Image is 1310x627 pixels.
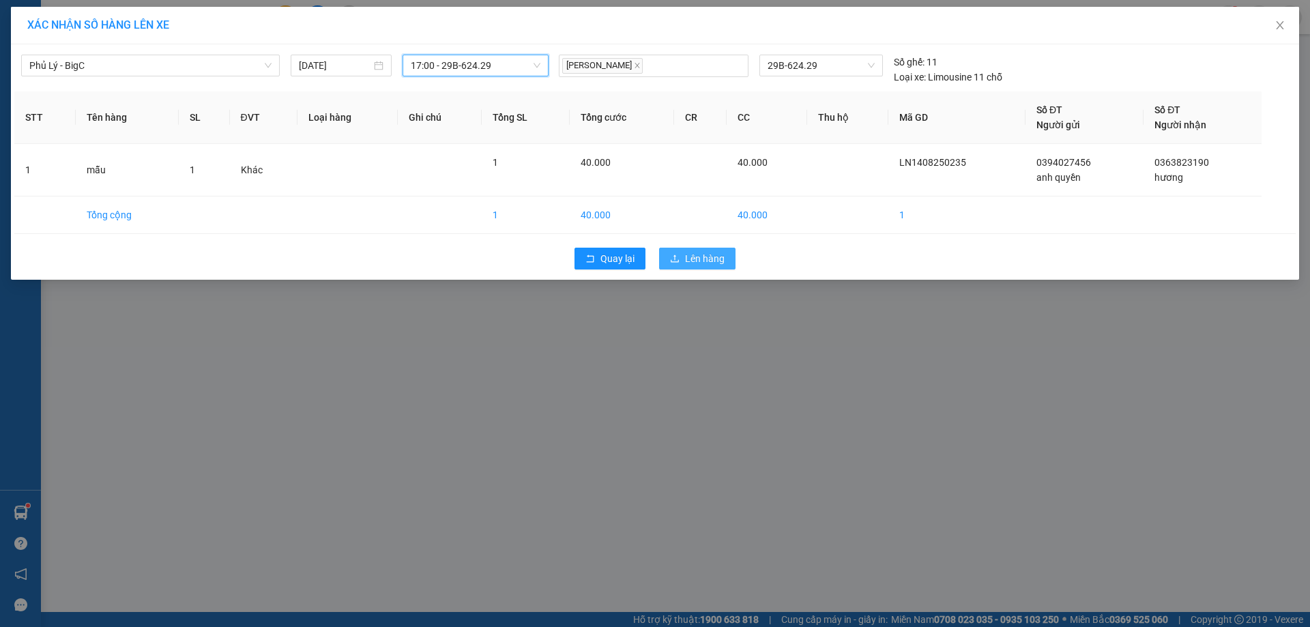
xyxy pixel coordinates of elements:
span: Loại xe: [894,70,926,85]
button: rollbackQuay lại [574,248,645,269]
td: 1 [14,144,76,196]
span: 40.000 [581,157,611,168]
span: Phủ Lý - BigC [29,55,272,76]
span: upload [670,254,680,265]
span: 17:00 - 29B-624.29 [411,55,540,76]
span: 0363823190 [1154,157,1209,168]
span: LN1408250235 [899,157,966,168]
th: Tên hàng [76,91,179,144]
th: CC [727,91,807,144]
strong: CÔNG TY TNHH DỊCH VỤ DU LỊCH THỜI ĐẠI [25,11,135,55]
span: Người gửi [1036,119,1080,130]
td: Tổng cộng [76,196,179,234]
button: uploadLên hàng [659,248,736,269]
span: Quay lại [600,251,635,266]
button: Close [1261,7,1299,45]
td: 1 [482,196,569,234]
th: STT [14,91,76,144]
span: close [1275,20,1285,31]
span: rollback [585,254,595,265]
span: 1 [190,164,195,175]
th: SL [179,91,229,144]
span: 0394027456 [1036,157,1091,168]
th: Tổng cước [570,91,674,144]
span: anh quyền [1036,172,1081,183]
div: 11 [894,55,937,70]
span: XÁC NHẬN SỐ HÀNG LÊN XE [27,18,169,31]
th: Tổng SL [482,91,569,144]
th: CR [674,91,727,144]
td: 40.000 [727,196,807,234]
th: Thu hộ [807,91,888,144]
img: logo [7,48,16,118]
th: ĐVT [230,91,297,144]
span: 1 [493,157,498,168]
span: Số ĐT [1154,104,1180,115]
div: Limousine 11 chỗ [894,70,1002,85]
th: Mã GD [888,91,1025,144]
th: Ghi chú [398,91,482,144]
span: 29B-624.29 [768,55,874,76]
span: Lên hàng [685,251,725,266]
td: mẫu [76,144,179,196]
td: 40.000 [570,196,674,234]
span: LN1408250235 [143,91,224,106]
span: Số ghế: [894,55,925,70]
span: Chuyển phát nhanh: [GEOGRAPHIC_DATA] - [GEOGRAPHIC_DATA] [21,59,139,107]
th: Loại hàng [297,91,398,144]
span: Số ĐT [1036,104,1062,115]
span: 40.000 [738,157,768,168]
td: 1 [888,196,1025,234]
span: Người nhận [1154,119,1206,130]
span: close [634,62,641,69]
span: hương [1154,172,1183,183]
span: [PERSON_NAME] [562,58,643,74]
input: 14/08/2025 [299,58,371,73]
td: Khác [230,144,297,196]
